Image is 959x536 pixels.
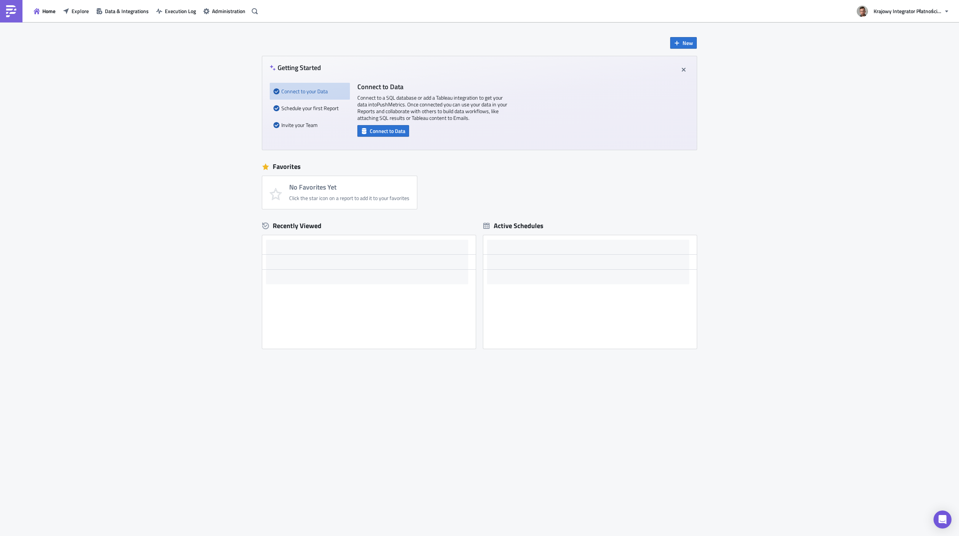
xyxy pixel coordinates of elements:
[934,511,952,529] div: Open Intercom Messenger
[262,220,476,231] div: Recently Viewed
[165,7,196,15] span: Execution Log
[270,64,321,72] h4: Getting Started
[856,5,869,18] img: Avatar
[273,116,346,133] div: Invite your Team
[42,7,55,15] span: Home
[152,5,200,17] button: Execution Log
[357,126,409,134] a: Connect to Data
[200,5,249,17] button: Administration
[874,7,941,15] span: Krajowy Integrator Płatności S.A.
[357,125,409,137] button: Connect to Data
[852,3,953,19] button: Krajowy Integrator Płatności S.A.
[273,83,346,100] div: Connect to your Data
[483,221,544,230] div: Active Schedules
[105,7,149,15] span: Data & Integrations
[370,127,405,135] span: Connect to Data
[72,7,89,15] span: Explore
[683,39,693,47] span: New
[289,195,409,202] div: Click the star icon on a report to add it to your favorites
[5,5,17,17] img: PushMetrics
[30,5,59,17] button: Home
[93,5,152,17] button: Data & Integrations
[289,184,409,191] h4: No Favorites Yet
[59,5,93,17] button: Explore
[670,37,697,49] button: New
[212,7,245,15] span: Administration
[357,94,507,121] p: Connect to a SQL database or add a Tableau integration to get your data into PushMetrics . Once c...
[357,83,507,91] h4: Connect to Data
[273,100,346,116] div: Schedule your first Report
[262,161,697,172] div: Favorites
